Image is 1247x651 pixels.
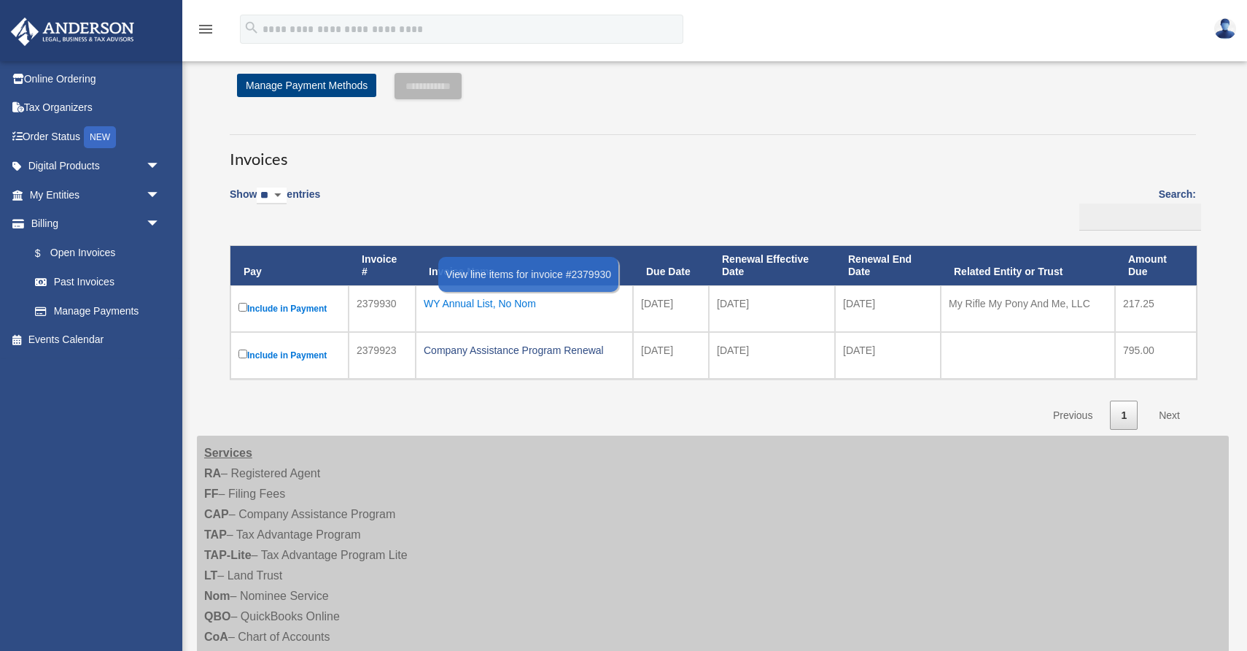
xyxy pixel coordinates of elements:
[204,488,219,500] strong: FF
[238,350,247,358] input: Include in Payment
[709,332,835,379] td: [DATE]
[204,467,221,479] strong: RA
[10,152,182,181] a: Digital Productsarrow_drop_down
[941,285,1115,332] td: My Rifle My Pony And Me, LLC
[230,134,1196,171] h3: Invoices
[204,610,230,623] strong: QBO
[238,303,247,312] input: Include in Payment
[633,332,709,379] td: [DATE]
[1115,285,1197,332] td: 217.25
[43,244,50,263] span: $
[10,122,182,152] a: Order StatusNEW
[230,246,349,285] th: Pay: activate to sort column descending
[349,332,416,379] td: 2379923
[709,285,835,332] td: [DATE]
[237,74,376,97] a: Manage Payment Methods
[424,340,625,361] div: Company Assistance Program Renewal
[1214,18,1236,39] img: User Pic
[835,246,941,285] th: Renewal End Date: activate to sort column ascending
[633,246,709,285] th: Due Date: activate to sort column ascending
[244,20,260,36] i: search
[349,285,416,332] td: 2379930
[238,347,341,364] label: Include in Payment
[230,185,320,219] label: Show entries
[709,246,835,285] th: Renewal Effective Date: activate to sort column ascending
[10,180,182,209] a: My Entitiesarrow_drop_down
[204,508,229,520] strong: CAP
[424,293,625,314] div: WY Annual List, No Nom
[146,180,175,210] span: arrow_drop_down
[10,93,182,123] a: Tax Organizers
[197,20,214,38] i: menu
[1042,401,1103,431] a: Previous
[204,528,227,541] strong: TAP
[257,188,287,204] select: Showentries
[1115,246,1197,285] th: Amount Due: activate to sort column ascending
[84,126,116,148] div: NEW
[1115,332,1197,379] td: 795.00
[20,296,175,325] a: Manage Payments
[204,569,217,582] strong: LT
[1110,401,1138,431] a: 1
[835,332,941,379] td: [DATE]
[204,631,228,643] strong: CoA
[238,300,341,317] label: Include in Payment
[146,152,175,182] span: arrow_drop_down
[204,447,252,459] strong: Services
[10,325,182,355] a: Events Calendar
[146,209,175,239] span: arrow_drop_down
[10,209,175,239] a: Billingarrow_drop_down
[10,64,182,93] a: Online Ordering
[20,268,175,297] a: Past Invoices
[941,246,1115,285] th: Related Entity or Trust: activate to sort column ascending
[197,26,214,38] a: menu
[204,549,252,561] strong: TAP-Lite
[20,238,168,268] a: $Open Invoices
[1148,401,1191,431] a: Next
[204,590,230,602] strong: Nom
[416,246,633,285] th: Invoice Name: activate to sort column ascending
[633,285,709,332] td: [DATE]
[835,285,941,332] td: [DATE]
[1074,185,1196,231] label: Search:
[1079,204,1201,231] input: Search:
[349,246,416,285] th: Invoice #: activate to sort column ascending
[7,18,139,46] img: Anderson Advisors Platinum Portal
